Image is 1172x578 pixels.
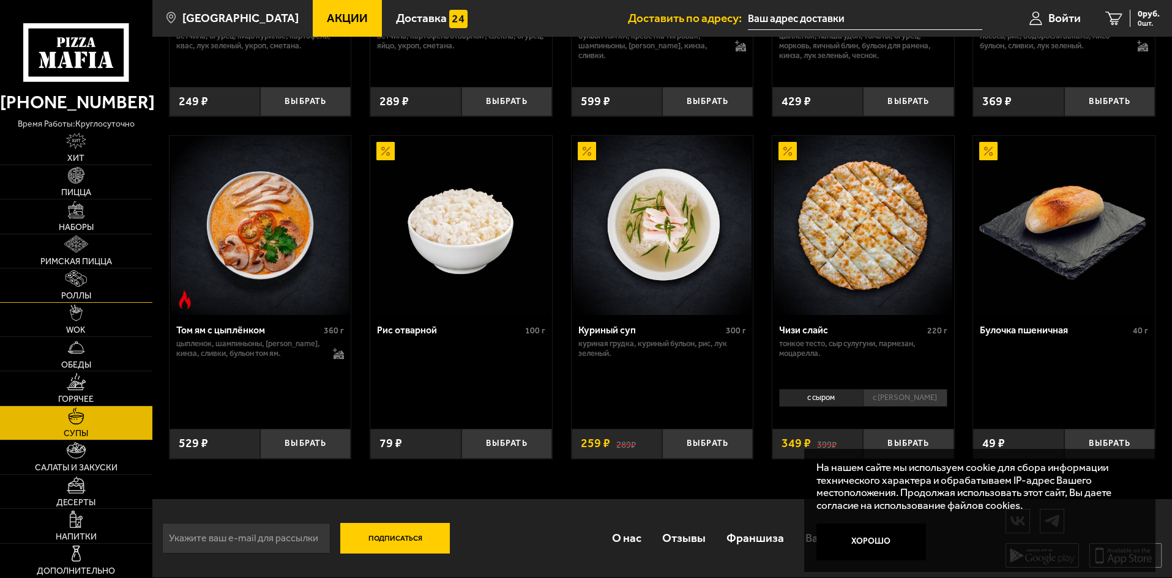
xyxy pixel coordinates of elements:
span: 369 ₽ [982,95,1012,108]
span: Акции [327,12,368,24]
p: куриная грудка, куриный бульон, рис, лук зеленый. [578,339,747,358]
span: Доставить по адресу: [628,12,748,24]
span: 300 г [726,325,746,336]
p: На нашем сайте мы используем cookie для сбора информации технического характера и обрабатываем IP... [816,461,1137,512]
p: цыпленок, лапша удон, томаты, огурец, морковь, яичный блин, бульон для рамена, кинза, лук зеленый... [779,31,947,61]
div: Том ям с цыплёнком [176,324,321,336]
button: Выбрать [662,429,753,459]
span: 360 г [324,325,344,336]
div: Куриный суп [578,324,723,336]
span: WOK [66,326,86,335]
span: Салаты и закуски [35,464,118,472]
span: 0 руб. [1138,10,1160,18]
a: АкционныйКуриный суп [572,136,753,314]
s: 289 ₽ [616,437,636,450]
p: цыпленок, шампиньоны, [PERSON_NAME], кинза, сливки, бульон том ям. [176,339,321,358]
p: тонкое тесто, сыр сулугуни, пармезан, моцарелла. [779,339,947,358]
button: Выбрать [1064,429,1155,459]
a: Вакансии [795,518,867,558]
span: Горячее [58,395,94,404]
a: АкционныйБулочка пшеничная [973,136,1155,314]
div: Булочка пшеничная [980,324,1130,336]
span: Хит [67,154,84,163]
p: ветчина, картофель отварной , свёкла, огурец, яйцо, укроп, сметана. [377,31,545,51]
span: Дополнительно [37,567,115,576]
span: 349 ₽ [782,437,811,450]
img: Том ям с цыплёнком [171,136,349,314]
a: Острое блюдоТом ям с цыплёнком [170,136,351,314]
img: Куриный суп [573,136,752,314]
button: Выбрать [662,87,753,117]
span: Напитки [56,533,97,541]
img: Акционный [376,142,395,160]
button: Подписаться [340,523,450,554]
span: 249 ₽ [179,95,208,108]
span: 429 ₽ [782,95,811,108]
span: 220 г [927,325,947,336]
span: 79 ₽ [379,437,402,450]
button: Выбрать [260,87,351,117]
span: Римская пицца [40,258,112,266]
img: Острое блюдо [176,291,194,309]
img: 15daf4d41897b9f0e9f617042186c801.svg [449,10,468,28]
span: 100 г [525,325,545,336]
span: Супы [64,429,88,438]
a: АкционныйЧизи слайс [772,136,954,314]
button: Выбрать [461,87,552,117]
button: Выбрать [260,429,351,459]
img: Акционный [778,142,797,160]
img: Акционный [979,142,998,160]
span: Десерты [56,498,95,507]
div: Рис отварной [377,324,522,336]
p: лосось, рис, водоросли вакамэ, мисо бульон, сливки, лук зеленый. [980,31,1125,51]
span: 49 ₽ [982,437,1005,450]
div: Чизи слайс [779,324,924,336]
span: Пицца [61,188,91,197]
li: с [PERSON_NAME] [863,389,947,406]
span: 289 ₽ [379,95,409,108]
a: АкционныйРис отварной [370,136,552,314]
li: с сыром [779,389,863,406]
span: Роллы [61,292,91,300]
span: Доставка [396,12,447,24]
img: Чизи слайс [774,136,952,314]
input: Укажите ваш e-mail для рассылки [162,523,330,554]
span: [GEOGRAPHIC_DATA] [182,12,299,24]
button: Выбрать [461,429,552,459]
img: Булочка пшеничная [975,136,1154,314]
a: О нас [601,518,651,558]
s: 399 ₽ [817,437,837,450]
span: Обеды [61,361,91,369]
a: Франшиза [716,518,794,558]
a: Отзывы [652,518,716,558]
span: Наборы [59,223,94,232]
button: Выбрать [863,429,954,459]
p: бульон том ям, креветка тигровая, шампиньоны, [PERSON_NAME], кинза, сливки. [578,31,723,61]
img: Рис отварной [371,136,550,314]
span: 40 г [1133,325,1148,336]
span: 529 ₽ [179,437,208,450]
span: 0 шт. [1138,20,1160,27]
input: Ваш адрес доставки [748,7,982,30]
button: Хорошо [816,524,927,560]
span: 599 ₽ [581,95,610,108]
button: Выбрать [863,87,954,117]
p: ветчина, огурец, яйцо куриное, картофель, квас, лук зеленый, укроп, сметана. [176,31,345,51]
span: 259 ₽ [581,437,610,450]
img: Акционный [578,142,596,160]
span: Войти [1048,12,1081,24]
button: Выбрать [1064,87,1155,117]
div: 0 [772,385,954,419]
